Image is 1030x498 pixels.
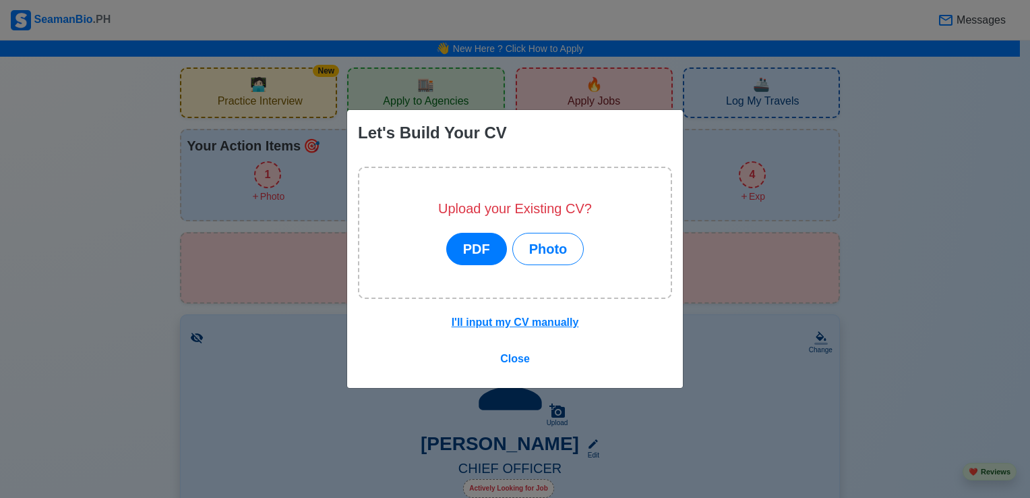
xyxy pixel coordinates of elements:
[491,346,539,372] button: Close
[452,316,579,328] u: I'll input my CV manually
[500,353,530,364] span: Close
[443,310,588,335] button: I'll input my CV manually
[438,200,592,217] h5: Upload your Existing CV?
[512,233,584,265] button: Photo
[358,121,507,145] div: Let's Build Your CV
[446,233,507,265] button: PDF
